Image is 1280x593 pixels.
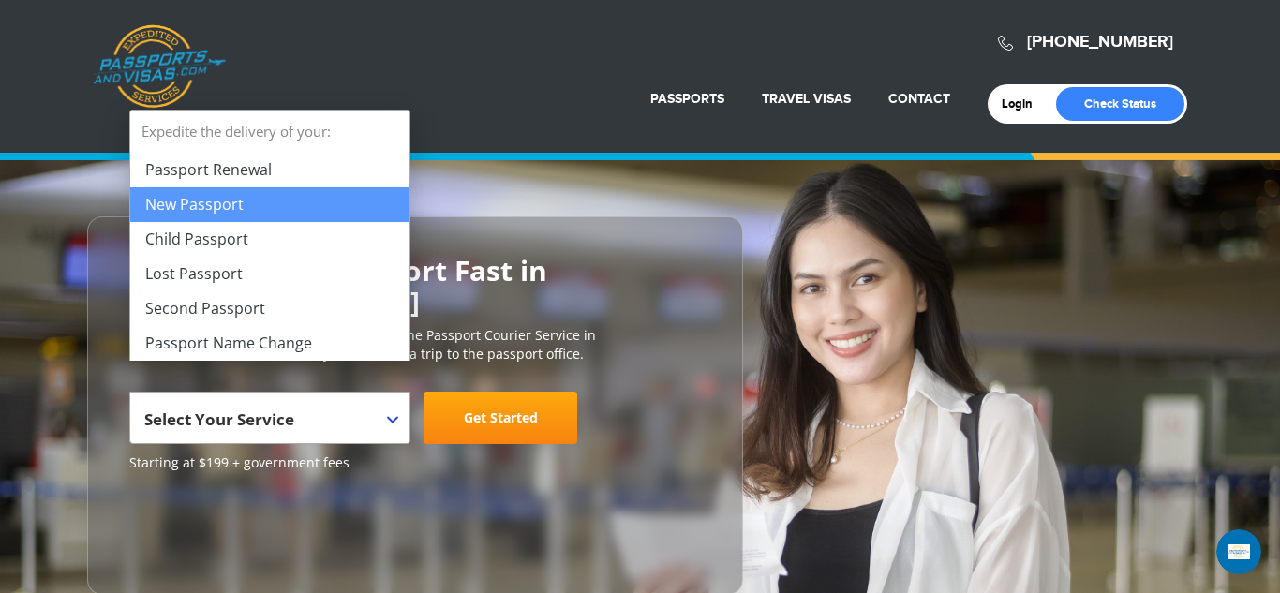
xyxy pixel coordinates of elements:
[130,111,409,153] strong: Expedite the delivery of your:
[129,326,701,363] p: [DOMAIN_NAME] is the #1 most trusted online Passport Courier Service in [GEOGRAPHIC_DATA]. We sav...
[130,326,409,361] li: Passport Name Change
[130,257,409,291] li: Lost Passport
[762,91,851,107] a: Travel Visas
[129,482,270,575] iframe: Customer reviews powered by Trustpilot
[130,187,409,222] li: New Passport
[144,399,391,452] span: Select Your Service
[93,24,226,109] a: Passports & [DOMAIN_NAME]
[1056,87,1184,121] a: Check Status
[129,453,701,472] span: Starting at $199 + government fees
[1002,96,1046,111] a: Login
[650,91,724,107] a: Passports
[1216,529,1261,574] iframe: Intercom live chat
[130,222,409,257] li: Child Passport
[129,255,701,317] h2: Get Your U.S. Passport Fast in [GEOGRAPHIC_DATA]
[130,111,409,361] li: Expedite the delivery of your:
[888,91,950,107] a: Contact
[144,408,294,430] span: Select Your Service
[130,153,409,187] li: Passport Renewal
[129,392,410,444] span: Select Your Service
[130,291,409,326] li: Second Passport
[424,392,577,444] a: Get Started
[1027,32,1173,52] a: [PHONE_NUMBER]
